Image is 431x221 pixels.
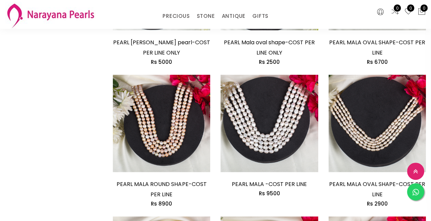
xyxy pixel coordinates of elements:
a: GIFTS [252,11,268,21]
a: 0 [391,8,399,16]
button: 0 [418,8,426,16]
span: 0 [420,4,428,12]
a: PRECIOUS [163,11,190,21]
a: 0 [404,8,412,16]
a: ANTIQUE [222,11,246,21]
span: Rs 2900 [367,200,387,207]
span: Rs 8900 [151,200,172,207]
a: PEARL MALA ROUND SHAPE-COST PER LINE [117,180,206,198]
a: PEARL MALA OVAL SHAPE-COST PER LINE [329,38,425,57]
span: Rs 2500 [259,58,280,66]
a: PEARL MALA -COST PER LINE [232,180,307,188]
span: 0 [407,4,414,12]
span: Rs 9500 [259,190,280,197]
a: PEARL [PERSON_NAME] pearl-COST PER LINE ONLY [113,38,210,57]
span: Rs 6700 [367,58,387,66]
a: PEARL MALA OVAL SHAPE-COST PER LINE [329,180,425,198]
a: PEARL Mala oval shape-COST PER LINE ONLY [224,38,315,57]
a: STONE [196,11,215,21]
span: Rs 5000 [151,58,172,66]
span: 0 [394,4,401,12]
